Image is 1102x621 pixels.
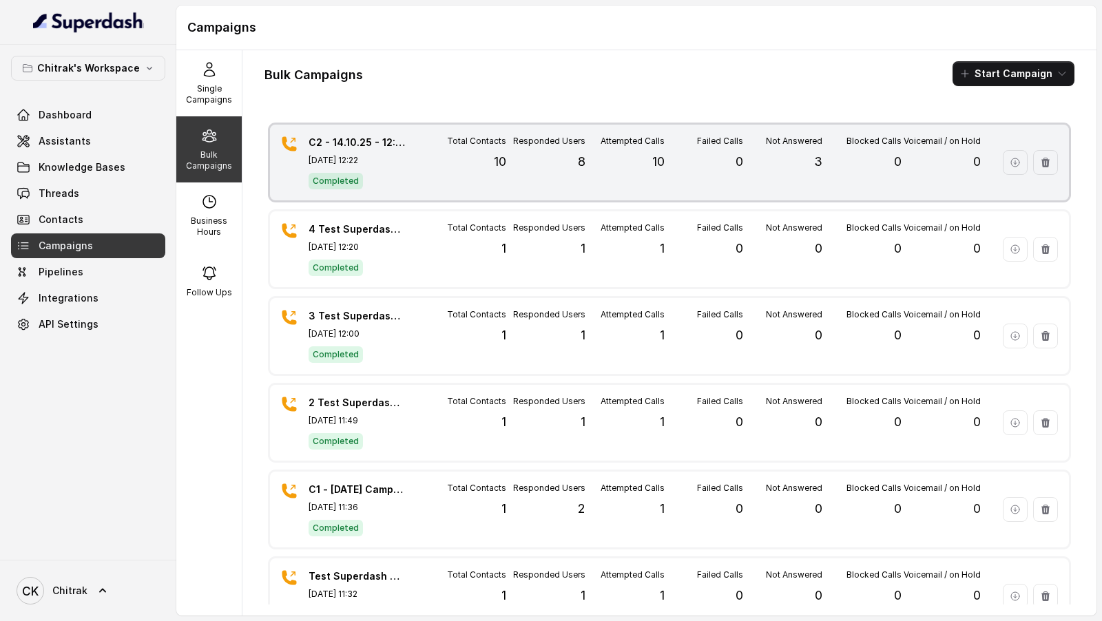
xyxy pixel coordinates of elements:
[309,569,405,583] p: Test Superdash Campaign
[766,309,822,320] p: Not Answered
[697,222,743,233] p: Failed Calls
[581,586,585,605] p: 1
[22,584,39,598] text: CK
[447,396,506,407] p: Total Contacts
[187,287,232,298] p: Follow Ups
[513,309,585,320] p: Responded Users
[736,499,743,518] p: 0
[894,499,902,518] p: 0
[601,222,665,233] p: Attempted Calls
[309,242,405,253] p: [DATE] 12:20
[815,499,822,518] p: 0
[501,326,506,345] p: 1
[894,412,902,432] p: 0
[660,586,665,605] p: 1
[11,103,165,127] a: Dashboard
[904,309,981,320] p: Voicemail / on Hold
[309,346,363,363] span: Completed
[182,215,236,238] p: Business Hours
[601,309,665,320] p: Attempted Calls
[11,181,165,206] a: Threads
[894,239,902,258] p: 0
[736,152,743,171] p: 0
[894,326,902,345] p: 0
[39,213,83,227] span: Contacts
[578,152,585,171] p: 8
[766,483,822,494] p: Not Answered
[973,239,981,258] p: 0
[736,326,743,345] p: 0
[182,83,236,105] p: Single Campaigns
[52,584,87,598] span: Chitrak
[501,412,506,432] p: 1
[501,499,506,518] p: 1
[652,152,665,171] p: 10
[894,152,902,171] p: 0
[309,260,363,276] span: Completed
[39,317,98,331] span: API Settings
[973,326,981,345] p: 0
[601,136,665,147] p: Attempted Calls
[513,136,585,147] p: Responded Users
[11,129,165,154] a: Assistants
[904,136,981,147] p: Voicemail / on Hold
[11,312,165,337] a: API Settings
[11,155,165,180] a: Knowledge Bases
[309,589,405,600] p: [DATE] 11:32
[904,222,981,233] p: Voicemail / on Hold
[39,160,125,174] span: Knowledge Bases
[309,222,405,236] p: 4 Test Superdash Campaign
[39,108,92,122] span: Dashboard
[309,328,405,339] p: [DATE] 12:00
[501,239,506,258] p: 1
[601,569,665,580] p: Attempted Calls
[660,412,665,432] p: 1
[846,222,902,233] p: Blocked Calls
[447,309,506,320] p: Total Contacts
[766,569,822,580] p: Not Answered
[11,571,165,610] a: Chitrak
[846,136,902,147] p: Blocked Calls
[973,499,981,518] p: 0
[39,187,79,200] span: Threads
[447,483,506,494] p: Total Contacts
[697,483,743,494] p: Failed Calls
[815,412,822,432] p: 0
[39,265,83,279] span: Pipelines
[37,60,140,76] p: Chitrak's Workspace
[904,483,981,494] p: Voicemail / on Hold
[11,56,165,81] button: Chitrak's Workspace
[513,483,585,494] p: Responded Users
[660,499,665,518] p: 1
[11,286,165,310] a: Integrations
[309,502,405,513] p: [DATE] 11:36
[39,239,93,253] span: Campaigns
[447,222,506,233] p: Total Contacts
[309,415,405,426] p: [DATE] 11:49
[309,520,363,536] span: Completed
[660,326,665,345] p: 1
[309,155,405,166] p: [DATE] 12:22
[581,412,585,432] p: 1
[39,134,91,148] span: Assistants
[697,396,743,407] p: Failed Calls
[309,433,363,450] span: Completed
[309,309,405,323] p: 3 Test Superdash Campaign
[11,207,165,232] a: Contacts
[904,569,981,580] p: Voicemail / on Hold
[309,136,405,149] p: C2 - 14.10.25 - 12:15 PM - 10 Contacts
[660,239,665,258] p: 1
[187,17,1085,39] h1: Campaigns
[447,569,506,580] p: Total Contacts
[846,309,902,320] p: Blocked Calls
[39,291,98,305] span: Integrations
[578,499,585,518] p: 2
[814,152,822,171] p: 3
[953,61,1074,86] button: Start Campaign
[309,483,405,496] p: C1 - [DATE] Campaign
[182,149,236,171] p: Bulk Campaigns
[973,586,981,605] p: 0
[33,11,144,33] img: light.svg
[736,239,743,258] p: 0
[973,152,981,171] p: 0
